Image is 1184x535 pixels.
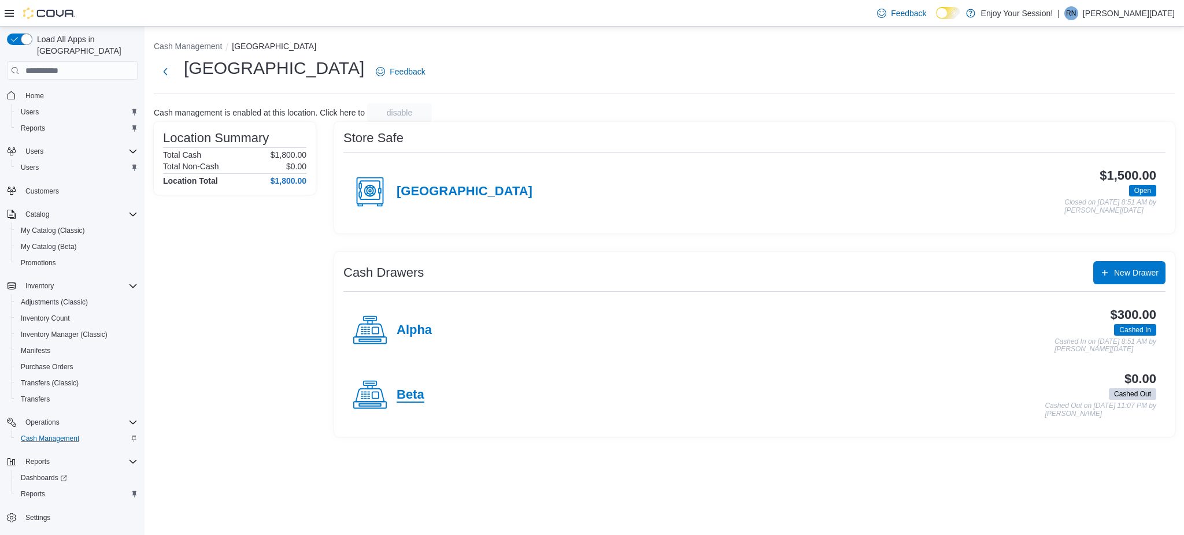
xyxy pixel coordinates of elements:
[1119,325,1151,335] span: Cashed In
[12,375,142,391] button: Transfers (Classic)
[16,161,43,174] a: Users
[12,486,142,502] button: Reports
[872,2,931,25] a: Feedback
[21,207,138,221] span: Catalog
[16,256,61,270] a: Promotions
[21,415,138,429] span: Operations
[23,8,75,19] img: Cova
[163,176,218,185] h4: Location Total
[21,455,138,469] span: Reports
[271,176,306,185] h4: $1,800.00
[12,343,142,359] button: Manifests
[390,66,425,77] span: Feedback
[371,60,430,83] a: Feedback
[1083,6,1175,20] p: [PERSON_NAME][DATE]
[16,311,138,325] span: Inventory Count
[16,471,138,485] span: Dashboards
[16,392,138,406] span: Transfers
[16,240,82,254] a: My Catalog (Beta)
[2,87,142,103] button: Home
[21,489,45,499] span: Reports
[154,108,365,117] p: Cash management is enabled at this location. Click here to
[12,239,142,255] button: My Catalog (Beta)
[1111,308,1156,322] h3: $300.00
[163,162,219,171] h6: Total Non-Cash
[16,295,92,309] a: Adjustments (Classic)
[163,131,269,145] h3: Location Summary
[16,105,43,119] a: Users
[12,294,142,310] button: Adjustments (Classic)
[16,105,138,119] span: Users
[12,359,142,375] button: Purchase Orders
[271,150,306,159] p: $1,800.00
[25,210,49,219] span: Catalog
[2,183,142,199] button: Customers
[21,89,49,103] a: Home
[16,471,72,485] a: Dashboards
[2,206,142,222] button: Catalog
[16,487,138,501] span: Reports
[32,34,138,57] span: Load All Apps in [GEOGRAPHIC_DATA]
[21,163,39,172] span: Users
[16,344,55,358] a: Manifests
[981,6,1053,20] p: Enjoy Your Session!
[21,124,45,133] span: Reports
[1109,388,1156,400] span: Cashed Out
[12,159,142,176] button: Users
[1134,185,1151,196] span: Open
[16,240,138,254] span: My Catalog (Beta)
[1114,324,1156,336] span: Cashed In
[936,7,960,19] input: Dark Mode
[21,362,73,371] span: Purchase Orders
[21,242,77,251] span: My Catalog (Beta)
[21,395,50,404] span: Transfers
[12,470,142,486] a: Dashboards
[21,207,54,221] button: Catalog
[12,120,142,136] button: Reports
[16,344,138,358] span: Manifests
[21,184,64,198] a: Customers
[1057,6,1060,20] p: |
[21,298,88,307] span: Adjustments (Classic)
[1045,402,1156,418] p: Cashed Out on [DATE] 11:07 PM by [PERSON_NAME]
[1054,338,1156,354] p: Cashed In on [DATE] 8:51 AM by [PERSON_NAME][DATE]
[2,509,142,526] button: Settings
[2,454,142,470] button: Reports
[16,360,138,374] span: Purchase Orders
[1064,6,1078,20] div: Renee Noel
[1093,261,1165,284] button: New Drawer
[21,511,55,525] a: Settings
[2,414,142,430] button: Operations
[1114,389,1151,399] span: Cashed Out
[25,457,50,466] span: Reports
[154,40,1175,54] nav: An example of EuiBreadcrumbs
[286,162,306,171] p: $0.00
[21,226,85,235] span: My Catalog (Classic)
[25,187,59,196] span: Customers
[16,295,138,309] span: Adjustments (Classic)
[154,60,177,83] button: Next
[367,103,432,122] button: disable
[16,360,78,374] a: Purchase Orders
[12,255,142,271] button: Promotions
[16,256,138,270] span: Promotions
[1100,169,1156,183] h3: $1,500.00
[21,279,58,293] button: Inventory
[16,392,54,406] a: Transfers
[12,222,142,239] button: My Catalog (Classic)
[12,310,142,326] button: Inventory Count
[12,104,142,120] button: Users
[397,184,532,199] h4: [GEOGRAPHIC_DATA]
[891,8,926,19] span: Feedback
[16,121,50,135] a: Reports
[1124,372,1156,386] h3: $0.00
[21,415,64,429] button: Operations
[16,432,138,445] span: Cash Management
[1064,199,1156,214] p: Closed on [DATE] 8:51 AM by [PERSON_NAME][DATE]
[154,42,222,51] button: Cash Management
[16,224,90,237] a: My Catalog (Classic)
[21,330,108,339] span: Inventory Manager (Classic)
[21,434,79,443] span: Cash Management
[397,323,432,338] h4: Alpha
